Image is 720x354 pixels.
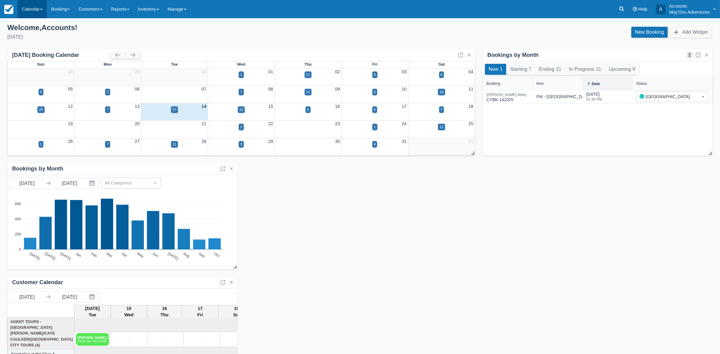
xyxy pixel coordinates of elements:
a: 15 [268,104,273,109]
a: Agent Tours - [GEOGRAPHIC_DATA][PERSON_NAME]/Caye Caulker/[GEOGRAPHIC_DATA] City Tours (4) [9,319,73,348]
button: In Progress 11 [565,64,605,75]
a: 09 [335,87,340,91]
a: 07 [202,87,206,91]
a: 12 [68,104,73,109]
a: 26 [68,139,73,144]
i: Help [633,7,637,11]
div: 6 [374,89,376,95]
div: 27 [172,107,176,112]
a: 16 [335,104,340,109]
div: [GEOGRAPHIC_DATA] [640,93,694,100]
button: Add Widget [670,27,711,38]
a: 17 [402,104,407,109]
div: 7 [107,107,109,112]
div: 7 [240,89,242,95]
div: Item [536,81,544,86]
div: Status [636,81,647,86]
a: 23 [335,121,340,126]
a: + [222,336,255,343]
a: 24 [402,121,407,126]
a: [PERSON_NAME] WileyCYBK-141025 [486,95,527,98]
div: A [656,5,666,14]
a: 25 [469,121,473,126]
a: [PERSON_NAME], D (2)08:00 AM - 02:00 PM [76,333,109,346]
div: 7 [441,107,443,112]
div: PM - [GEOGRAPHIC_DATA] Barrier Reef Dive or Snorkel [536,94,645,100]
a: 20 [135,121,140,126]
div: 13 [306,89,310,95]
div: 2 [107,89,109,95]
div: CYBK-141025 [486,93,527,103]
a: 13 [135,104,140,109]
th: [DATE] Tue [74,305,111,318]
a: 01 [268,69,273,74]
div: Welcome , Accounts ! [7,23,355,32]
a: 30 [335,139,340,144]
a: 29 [135,69,140,74]
a: 28 [202,139,206,144]
button: Interact with the calendar and add the check-in date for your trip. [87,291,99,302]
div: 10 [239,107,243,112]
a: New Booking [631,27,668,38]
a: 06 [135,87,140,91]
a: + [185,336,218,343]
div: 5 [40,89,42,95]
img: checkfront-main-nav-mini-logo.png [4,5,13,14]
a: 22 [268,121,273,126]
div: 6 [374,107,376,112]
a: 04 [469,69,473,74]
a: + [149,336,182,343]
a: 14 [202,104,206,109]
button: Interact with the calendar and add the check-in date for your trip. [87,178,99,189]
a: 08 [268,87,273,91]
div: 25 [39,107,43,112]
div: 18 [439,89,443,95]
div: Bookings by Month [12,165,63,172]
span: Sun [37,62,44,67]
a: 02 [335,69,340,74]
a: 31 [402,139,407,144]
a: 01 [469,139,473,144]
span: Dropdown icon [152,180,158,186]
span: Fri [372,62,377,67]
button: Starting 7 [507,64,535,75]
div: 01:30 PM [586,98,602,101]
button: New 1 [485,64,506,75]
p: Accounts [669,3,710,9]
a: 18 [469,104,473,109]
span: Tue [171,62,178,67]
div: Booking [486,81,500,86]
div: 4 [374,142,376,147]
span: Help [638,7,647,12]
input: End Date [53,178,87,189]
input: Start Date [10,291,44,302]
a: 30 [202,69,206,74]
input: End Date [53,291,87,302]
a: + [112,336,145,343]
a: 19 [68,121,73,126]
a: 11 [469,87,473,91]
div: 3 [240,142,242,147]
div: Bookings by Month [487,52,539,59]
div: 3 [307,107,309,112]
th: 18 Sat [218,305,255,318]
input: Start Date [10,178,44,189]
div: [DATE] [586,91,602,105]
span: Sat [438,62,445,67]
div: Date [592,82,600,86]
div: [DATE] [7,33,355,41]
a: 03 [402,69,407,74]
div: 1 [40,142,42,147]
div: Customer Calendar [12,279,63,286]
div: 1 [374,124,376,130]
div: [PERSON_NAME] Wiley [486,93,527,97]
div: [DATE] Booking Calendar [12,52,111,59]
a: 21 [202,121,206,126]
div: 11 [172,142,176,147]
a: 29 [268,139,273,144]
div: 11 [306,72,310,77]
div: 1 [240,72,242,77]
em: 08:00 AM - 02:00 PM [78,339,107,343]
div: 2 [240,124,242,130]
th: 16 Thu [147,305,182,318]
